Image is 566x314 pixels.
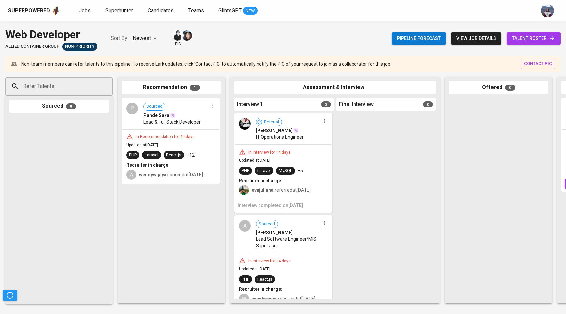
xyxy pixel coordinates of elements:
span: Allied Container Group [5,43,60,50]
b: wendywijaya [139,172,166,177]
span: Referral [261,119,282,125]
span: [PERSON_NAME] [256,127,293,134]
div: Pending Client’s Feedback, Sufficient Talents in Pipeline [62,43,97,51]
span: talent roster [512,34,555,43]
span: Final Interview [339,101,374,108]
div: PHP [242,276,249,283]
p: +5 [298,167,303,174]
img: magic_wand.svg [293,128,299,133]
span: Updated at [DATE] [239,267,270,271]
span: sourced at [DATE] [139,172,203,177]
div: Assessment & Interview [234,81,436,94]
span: Pande Saka [143,112,169,119]
span: contact pic [524,60,552,68]
img: medwi@glints.com [173,30,183,41]
span: Lead & Full Stack Developer [143,119,201,125]
span: 1 [190,85,200,91]
span: 0 [66,103,76,109]
p: Non-team members can refer talents to this pipeline. To receive Lark updates, click 'Contact PIC'... [21,61,391,67]
div: Recommendation [122,81,221,94]
div: In Interview for 14 days [246,150,293,155]
span: Updated at [DATE] [126,143,158,147]
div: A [239,220,251,232]
a: Superpoweredapp logo [8,6,60,16]
span: Interview 1 [237,101,263,108]
div: React.js [166,152,181,158]
img: diazagista@glints.com [182,30,192,41]
span: Superhunter [105,7,133,14]
b: Recruiter in charge: [126,162,170,168]
div: Superpowered [8,7,50,15]
button: contact pic [521,59,555,69]
img: eva@glints.com [239,185,249,195]
a: Candidates [148,7,175,15]
span: NEW [243,8,258,14]
h6: Interview completed on [238,202,329,209]
div: pic [172,30,184,47]
img: app logo [51,6,60,16]
div: React.js [257,276,272,283]
span: 3 [321,101,331,107]
img: magic_wand.svg [170,113,175,118]
a: GlintsGPT NEW [218,7,258,15]
button: Open [109,86,110,87]
p: Newest [133,34,151,42]
b: Recruiter in charge: [239,178,282,183]
img: c12e3d5d6eb7a5acd25fd936273f0157.jpeg [239,118,251,130]
div: In Recommendation for 40 days [133,134,197,140]
span: 0 [505,85,515,91]
span: Updated at [DATE] [239,158,270,163]
b: wendywijaya [252,296,279,301]
span: Candidates [148,7,174,14]
a: Teams [188,7,205,15]
span: IT Operations Engineer [256,134,304,140]
a: Superhunter [105,7,134,15]
div: Laravel [257,168,271,174]
div: PHP [129,152,137,158]
span: Lead Software Engineer/MIS Supervisor [256,236,320,249]
span: Teams [188,7,204,14]
span: [PERSON_NAME] [256,229,293,236]
span: view job details [456,34,496,43]
button: view job details [451,32,501,45]
span: GlintsGPT [218,7,242,14]
img: christine.raharja@glints.com [541,4,554,17]
span: Non-Priority [62,43,97,50]
div: MySQL [279,168,292,174]
div: Sourced [9,100,109,113]
div: In Interview for 14 days [246,258,293,264]
span: referred at [DATE] [252,187,311,193]
div: Offered [449,81,548,94]
button: Pipeline Triggers [3,290,17,301]
span: Sourced [144,103,165,110]
span: Jobs [79,7,91,14]
div: Newest [133,32,159,45]
div: W [239,294,249,304]
div: Web Developer [5,26,97,43]
div: P [126,103,138,114]
span: Sourced [256,221,278,227]
p: Sort By [111,34,127,42]
span: 0 [423,101,433,107]
div: PHP [242,168,249,174]
b: evajuliana [252,187,274,193]
div: W [126,170,136,180]
b: Recruiter in charge: [239,287,282,292]
a: talent roster [507,32,561,45]
a: Jobs [79,7,92,15]
span: sourced at [DATE] [252,296,315,301]
span: [DATE] [288,203,303,208]
button: Pipeline forecast [392,32,446,45]
p: +12 [187,152,195,158]
span: Pipeline forecast [397,34,441,43]
div: Laravel [145,152,158,158]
